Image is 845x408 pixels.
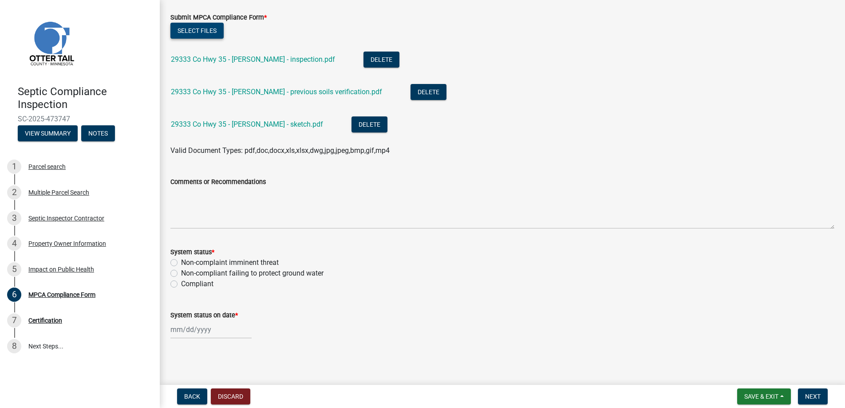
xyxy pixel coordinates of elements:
[170,23,224,39] button: Select files
[28,164,66,170] div: Parcel search
[170,146,390,155] span: Valid Document Types: pdf,doc,docx,xls,xlsx,dwg,jpg,jpeg,bmp,gif,mp4
[7,339,21,353] div: 8
[411,88,446,97] wm-modal-confirm: Delete Document
[737,388,791,404] button: Save & Exit
[211,388,250,404] button: Discard
[28,240,106,247] div: Property Owner Information
[170,320,252,339] input: mm/dd/yyyy
[18,125,78,141] button: View Summary
[28,292,95,298] div: MPCA Compliance Form
[28,215,104,221] div: Septic Inspector Contractor
[28,266,94,272] div: Impact on Public Health
[7,211,21,225] div: 3
[28,189,89,196] div: Multiple Parcel Search
[181,279,213,289] label: Compliant
[181,268,324,279] label: Non-compliant failing to protect ground water
[18,115,142,123] span: SC-2025-473747
[171,120,323,128] a: 29333 Co Hwy 35 - [PERSON_NAME] - sketch.pdf
[7,288,21,302] div: 6
[18,130,78,137] wm-modal-confirm: Summary
[18,85,153,111] h4: Septic Compliance Inspection
[363,52,399,68] button: Delete
[170,312,238,319] label: System status on date
[7,236,21,251] div: 4
[81,125,115,141] button: Notes
[177,388,207,404] button: Back
[805,393,821,400] span: Next
[171,88,382,96] a: 29333 Co Hwy 35 - [PERSON_NAME] - previous soils verification.pdf
[744,393,778,400] span: Save & Exit
[170,249,214,256] label: System status
[181,257,279,268] label: Non-complaint imminent threat
[7,262,21,276] div: 5
[170,15,267,21] label: Submit MPCA Compliance Form
[7,160,21,174] div: 1
[81,130,115,137] wm-modal-confirm: Notes
[170,179,266,185] label: Comments or Recommendations
[351,121,387,129] wm-modal-confirm: Delete Document
[351,116,387,132] button: Delete
[18,9,84,76] img: Otter Tail County, Minnesota
[363,56,399,64] wm-modal-confirm: Delete Document
[171,55,335,64] a: 29333 Co Hwy 35 - [PERSON_NAME] - inspection.pdf
[7,185,21,200] div: 2
[798,388,828,404] button: Next
[7,313,21,328] div: 7
[411,84,446,100] button: Delete
[184,393,200,400] span: Back
[28,317,62,324] div: Certification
